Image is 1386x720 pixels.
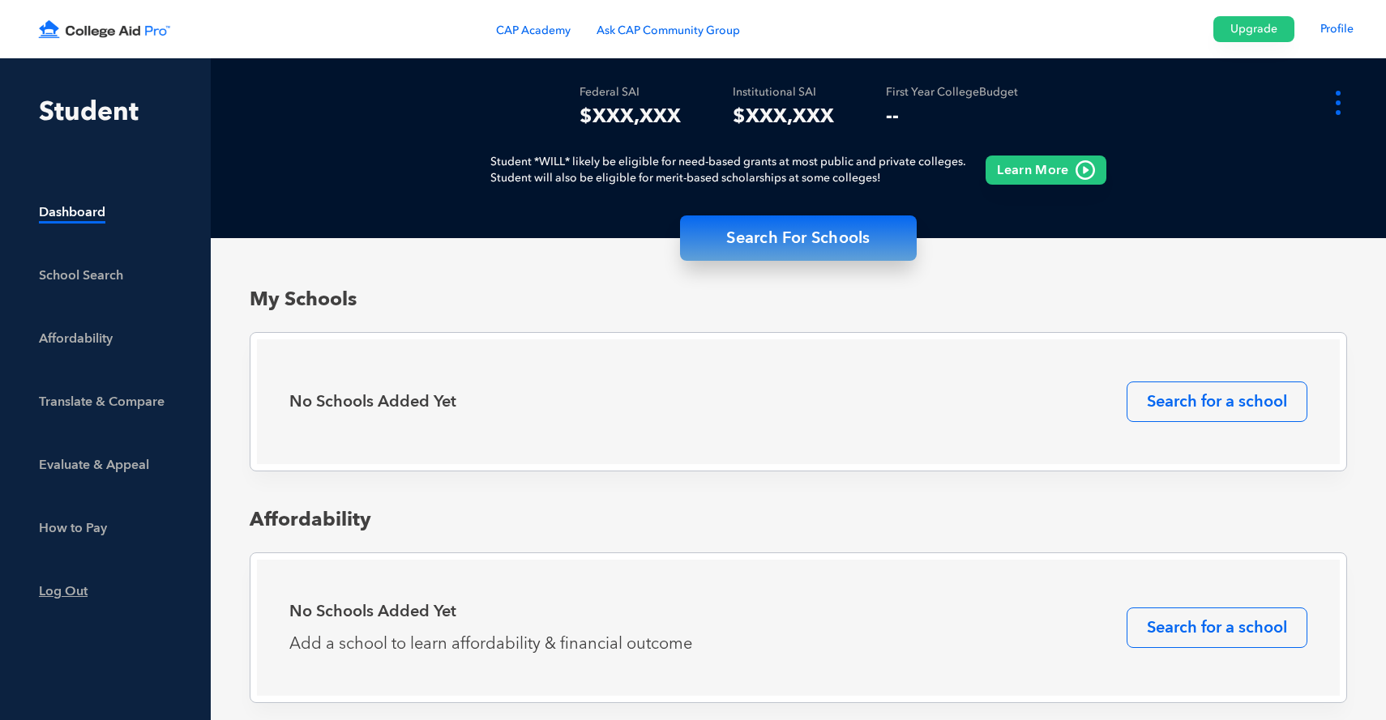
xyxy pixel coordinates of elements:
a: Profile [1320,21,1354,37]
a: Affordability [39,311,174,374]
span: Add a school to learn affordability & financial outcome [289,634,692,654]
a: Evaluate & Appeal [39,437,174,501]
span: Learn More [990,162,1075,178]
a: School Search [39,248,174,311]
small: Ask CAP Community Group [597,23,740,39]
h2: Affordability [211,507,1386,533]
button: CAP Academy [496,19,571,39]
small: First Year College Budget [886,84,1018,100]
small: Institutional SAI [733,84,816,100]
div: Student [39,97,174,126]
h2: My Schools [211,287,1386,313]
button: Upgrade [1213,16,1294,42]
button: Search for a school [1127,607,1307,648]
button: Learn More [986,156,1106,185]
h4: No Schools Added Yet [289,392,456,411]
span: $XXX,XXX [733,105,834,128]
small: Student will also be eligible for merit-based scholarships at some colleges! [490,170,966,186]
a: Dashboard [39,185,174,248]
h4: No Schools Added Yet [289,602,456,621]
span: $XXX,XXX [580,105,681,128]
img: CollegeAidPro [32,13,177,46]
small: Student *WILL* likely be eligible for need-based grants at most public and private colleges. [490,154,966,170]
small: Federal SAI [580,84,640,100]
button: Search For Schools [680,215,917,261]
small: Upgrade [1230,17,1277,41]
span: -- [886,105,899,128]
a: How to Pay [39,501,174,564]
a: Translate & Compare [39,374,174,437]
small: CAP Academy [496,23,571,39]
button: Search for a school [1127,381,1307,422]
button: Ask CAP Community Group [597,19,740,39]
